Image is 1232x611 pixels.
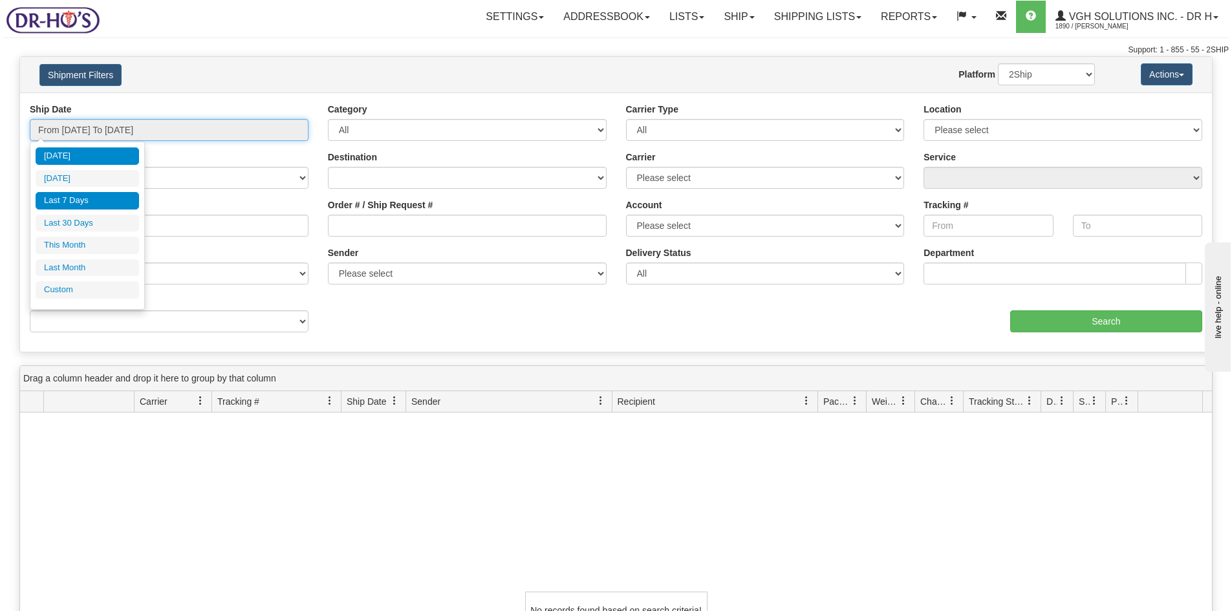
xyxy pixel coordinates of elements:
label: Sender [328,246,358,259]
a: Reports [871,1,947,33]
div: Support: 1 - 855 - 55 - 2SHIP [3,45,1229,56]
span: Tracking # [217,395,259,408]
span: Ship Date [347,395,386,408]
input: Search [1010,310,1202,332]
span: Pickup Status [1111,395,1122,408]
label: Location [924,103,961,116]
a: Addressbook [554,1,660,33]
button: Shipment Filters [39,64,122,86]
img: logo1890.jpg [3,3,102,36]
a: Ship Date filter column settings [384,390,405,412]
th: Press ctrl + space to group [817,391,866,413]
th: Press ctrl + space to group [1138,391,1202,413]
label: Ship Date [30,103,72,116]
label: Carrier Type [626,103,678,116]
a: Carrier filter column settings [189,390,211,412]
a: Tracking Status filter column settings [1019,390,1041,412]
label: Service [924,151,956,164]
li: [DATE] [36,147,139,165]
th: Press ctrl + space to group [43,391,134,413]
button: Actions [1141,63,1193,85]
li: This Month [36,237,139,254]
li: Last 30 Days [36,215,139,232]
a: Tracking # filter column settings [319,390,341,412]
a: Delivery Status filter column settings [1051,390,1073,412]
span: Recipient [618,395,655,408]
div: grid grouping header [20,366,1212,391]
label: Department [924,246,974,259]
th: Press ctrl + space to group [1041,391,1073,413]
li: Last 7 Days [36,192,139,209]
a: VGH Solutions Inc. - Dr H 1890 / [PERSON_NAME] [1046,1,1228,33]
a: Shipping lists [764,1,871,33]
th: Press ctrl + space to group [405,391,612,413]
a: Ship [714,1,764,33]
th: Press ctrl + space to group [341,391,405,413]
a: Charge filter column settings [941,390,963,412]
th: Press ctrl + space to group [1105,391,1138,413]
label: Account [626,198,662,211]
label: Delivery Status [626,246,691,259]
a: Lists [660,1,714,33]
label: Category [328,103,367,116]
input: From [924,215,1053,237]
input: To [1073,215,1202,237]
span: 1890 / [PERSON_NAME] [1055,20,1152,33]
th: Press ctrl + space to group [866,391,914,413]
li: [DATE] [36,170,139,188]
th: Press ctrl + space to group [134,391,211,413]
li: Last Month [36,259,139,277]
span: Packages [823,395,850,408]
span: VGH Solutions Inc. - Dr H [1066,11,1212,22]
label: Order # / Ship Request # [328,198,433,211]
a: Sender filter column settings [590,390,612,412]
a: Packages filter column settings [844,390,866,412]
span: Charge [920,395,947,408]
li: Custom [36,281,139,299]
a: Weight filter column settings [892,390,914,412]
span: Weight [872,395,899,408]
a: Pickup Status filter column settings [1116,390,1138,412]
span: Carrier [140,395,168,408]
th: Press ctrl + space to group [1073,391,1105,413]
label: Carrier [626,151,656,164]
th: Press ctrl + space to group [963,391,1041,413]
th: Press ctrl + space to group [211,391,341,413]
th: Press ctrl + space to group [914,391,963,413]
a: Recipient filter column settings [795,390,817,412]
iframe: chat widget [1202,239,1231,371]
label: Platform [958,68,995,81]
a: Shipment Issues filter column settings [1083,390,1105,412]
label: Destination [328,151,377,164]
a: Settings [476,1,554,33]
span: Tracking Status [969,395,1025,408]
div: live help - online [10,11,120,21]
th: Press ctrl + space to group [612,391,818,413]
span: Delivery Status [1046,395,1057,408]
span: Sender [411,395,440,408]
span: Shipment Issues [1079,395,1090,408]
label: Tracking # [924,198,968,211]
